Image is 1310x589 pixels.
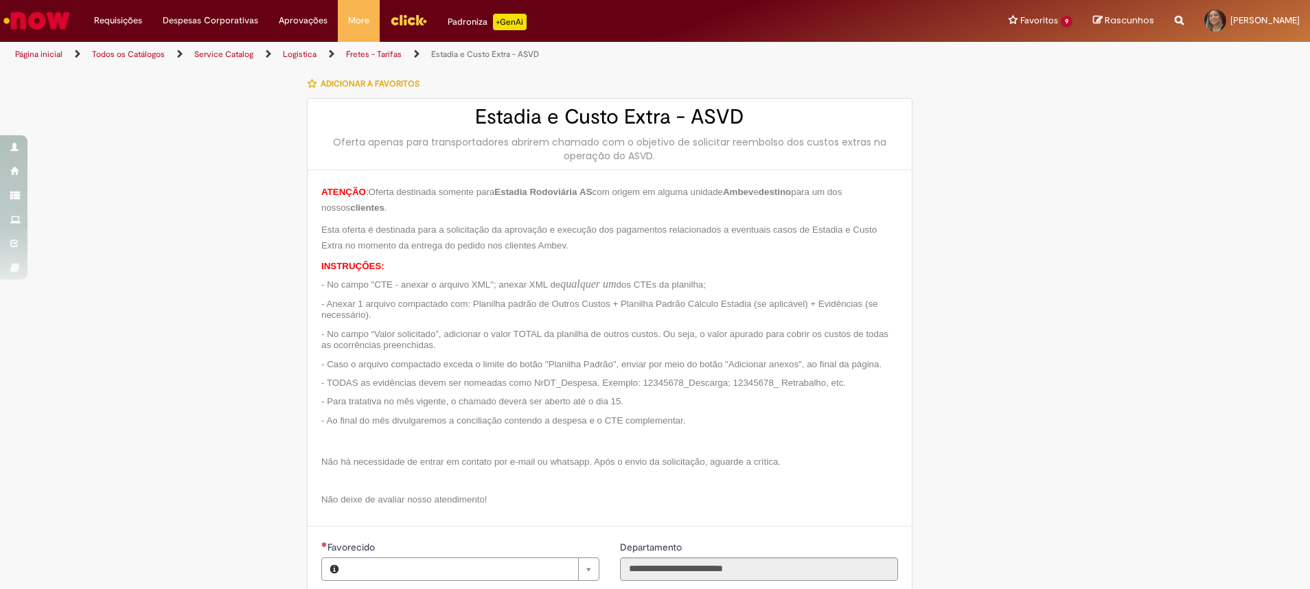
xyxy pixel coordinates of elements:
span: - Ao final do mês divulgaremos a conciliação contendo a despesa e o CTE complementar. [321,415,685,426]
a: Logistica [283,49,317,60]
span: 9 [1061,16,1072,27]
img: click_logo_yellow_360x200.png [390,10,427,30]
span: clientes [350,203,384,213]
img: ServiceNow [1,7,72,34]
div: Oferta apenas para transportadores abrirem chamado com o objetivo de solicitar reembolso dos cust... [321,135,898,163]
span: Rascunhos [1105,14,1154,27]
span: dos CTEs da planilha; [617,279,706,290]
span: destino [759,187,791,197]
span: Esta oferta é destinada para a solicitação da aprovação e execução dos pagamentos relacionados a ... [321,224,877,251]
span: - Para tratativa no mês vigente, o chamado deverá ser aberto até o dia 15. [321,396,623,406]
a: Fretes - Tarifas [346,49,402,60]
span: [PERSON_NAME] [1230,14,1300,26]
span: Oferta destinada somente para com origem em alguma unidade e para um dos nossos . [321,187,842,213]
span: Adicionar a Favoritos [321,78,420,89]
span: INSTRUÇÕES: [321,261,384,271]
span: Necessários - Favorecido [327,541,378,553]
span: Somente leitura - Departamento [620,541,685,553]
a: Service Catalog [194,49,253,60]
input: Departamento [620,557,898,581]
h2: Estadia e Custo Extra - ASVD [321,106,898,128]
span: - Caso o arquivo compactado exceda o limite do botão "Planilha Padrão", enviar por meio do botão ... [321,359,882,369]
a: Rascunhos [1093,14,1154,27]
span: Não há necessidade de entrar em contato por e-mail ou whatsapp. Após o envio da solicitação, agua... [321,457,781,467]
span: Necessários [321,542,327,547]
span: qualquer um [560,278,616,290]
span: AS [579,187,593,197]
span: Ambev [723,187,753,197]
a: Todos os Catálogos [92,49,165,60]
span: Despesas Corporativas [163,14,258,27]
a: Estadia e Custo Extra - ASVD [431,49,539,60]
span: More [348,14,369,27]
span: - Anexar 1 arquivo compactado com: Planilha padrão de Outros Custos + Planilha Padrão Cálculo Est... [321,299,878,321]
a: Limpar campo Favorecido [347,558,599,580]
span: ATENÇÃO [321,187,366,197]
span: Requisições [94,14,142,27]
span: Aprovações [279,14,327,27]
button: Favorecido, Visualizar este registro [322,558,347,580]
span: - TODAS as evidências devem ser nomeadas como NrDT_Despesa. Exemplo: 12345678_Descarga; 12345678_... [321,378,846,388]
label: Somente leitura - Departamento [620,540,685,554]
div: Padroniza [448,14,527,30]
p: +GenAi [493,14,527,30]
span: Não deixe de avaliar nosso atendimento! [321,494,487,505]
span: - No campo “Valor solicitado”, adicionar o valor TOTAL da planilha de outros custos. Ou seja, o v... [321,329,888,351]
span: - No campo "CTE - anexar o arquivo XML"; anexar XML de [321,279,560,290]
span: Estadia Rodoviária [494,187,577,197]
span: Favoritos [1020,14,1058,27]
button: Adicionar a Favoritos [307,69,427,98]
ul: Trilhas de página [10,42,863,67]
a: Página inicial [15,49,62,60]
span: : [366,187,369,197]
